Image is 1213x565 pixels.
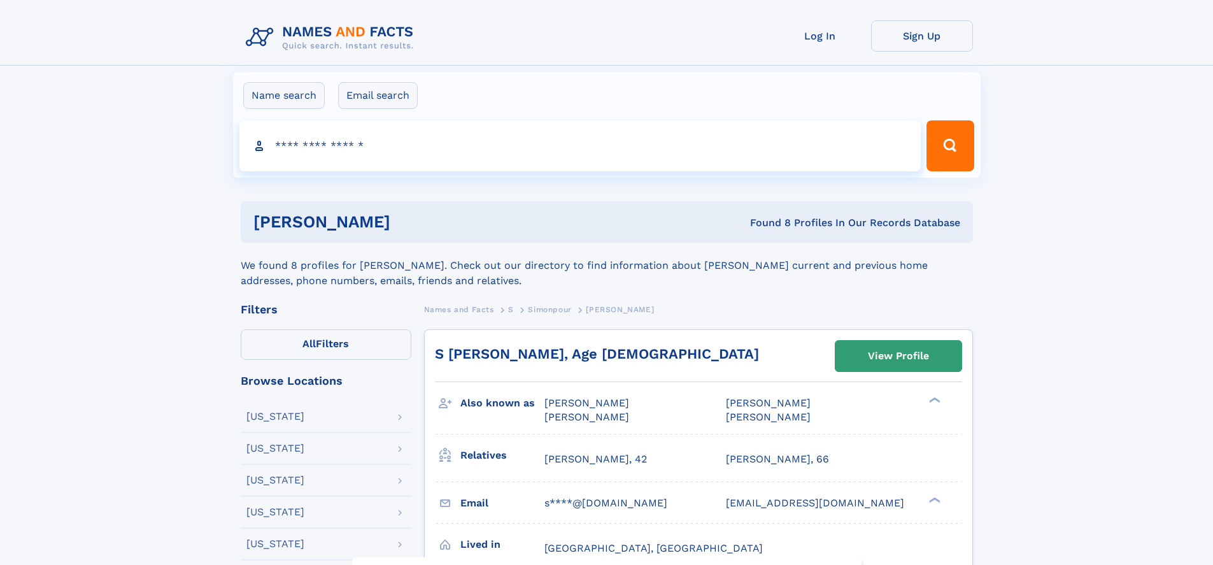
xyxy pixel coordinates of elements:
[544,411,629,423] span: [PERSON_NAME]
[871,20,973,52] a: Sign Up
[424,301,494,317] a: Names and Facts
[726,497,904,509] span: [EMAIL_ADDRESS][DOMAIN_NAME]
[508,305,514,314] span: S
[246,411,304,422] div: [US_STATE]
[544,452,647,466] a: [PERSON_NAME], 42
[246,443,304,454] div: [US_STATE]
[528,305,571,314] span: Simonpour
[241,20,424,55] img: Logo Names and Facts
[726,397,811,409] span: [PERSON_NAME]
[239,120,921,171] input: search input
[338,82,418,109] label: Email search
[241,375,411,387] div: Browse Locations
[544,397,629,409] span: [PERSON_NAME]
[246,475,304,485] div: [US_STATE]
[544,542,763,554] span: [GEOGRAPHIC_DATA], [GEOGRAPHIC_DATA]
[570,216,960,230] div: Found 8 Profiles In Our Records Database
[508,301,514,317] a: S
[246,507,304,517] div: [US_STATE]
[528,301,571,317] a: Simonpour
[241,329,411,360] label: Filters
[246,539,304,549] div: [US_STATE]
[243,82,325,109] label: Name search
[926,396,941,404] div: ❯
[586,305,654,314] span: [PERSON_NAME]
[435,346,759,362] a: S [PERSON_NAME], Age [DEMOGRAPHIC_DATA]
[868,341,929,371] div: View Profile
[460,492,544,514] h3: Email
[253,214,571,230] h1: [PERSON_NAME]
[926,496,941,504] div: ❯
[241,243,973,289] div: We found 8 profiles for [PERSON_NAME]. Check out our directory to find information about [PERSON_...
[769,20,871,52] a: Log In
[726,411,811,423] span: [PERSON_NAME]
[835,341,961,371] a: View Profile
[726,452,829,466] a: [PERSON_NAME], 66
[460,534,544,555] h3: Lived in
[241,304,411,315] div: Filters
[302,338,316,350] span: All
[926,120,974,171] button: Search Button
[460,392,544,414] h3: Also known as
[460,445,544,466] h3: Relatives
